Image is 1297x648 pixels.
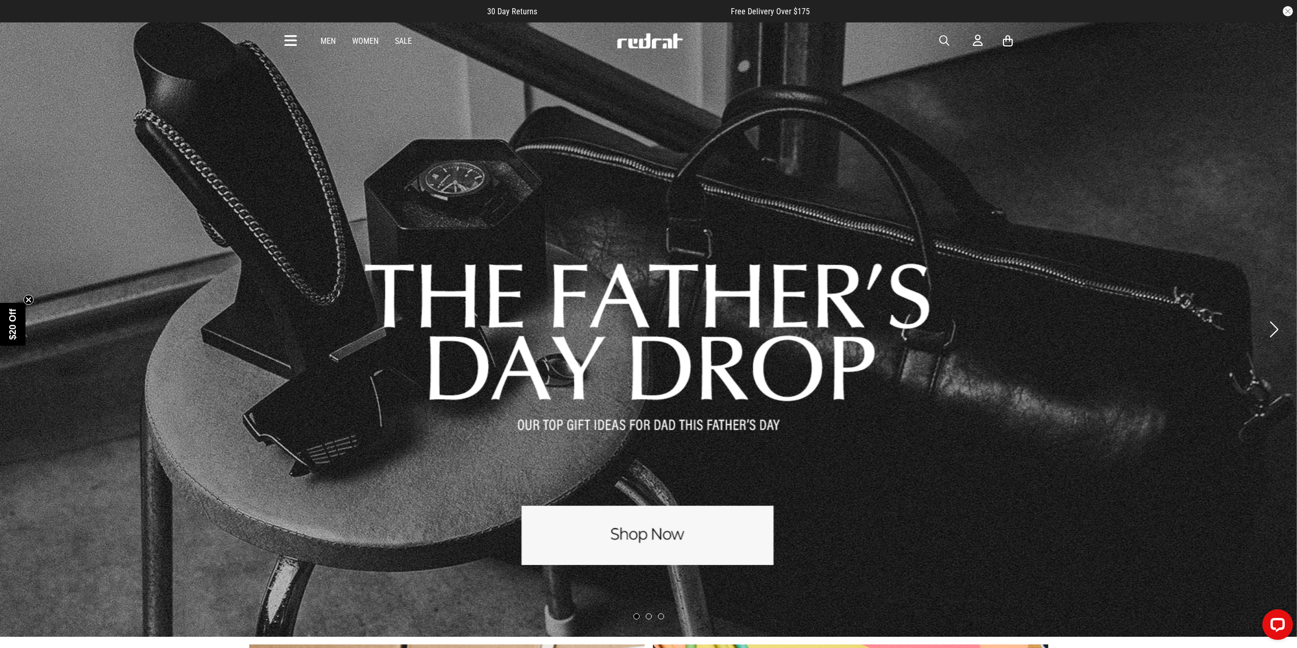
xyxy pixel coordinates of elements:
button: Next slide [1267,318,1281,341]
button: Close teaser [23,295,34,305]
iframe: Customer reviews powered by Trustpilot [558,6,710,16]
a: Women [352,36,379,46]
span: 30 Day Returns [487,7,537,16]
a: Men [321,36,336,46]
iframe: LiveChat chat widget [1254,605,1297,648]
span: Free Delivery Over $175 [731,7,810,16]
span: $20 Off [8,308,18,340]
a: Sale [395,36,412,46]
img: Redrat logo [616,33,683,48]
